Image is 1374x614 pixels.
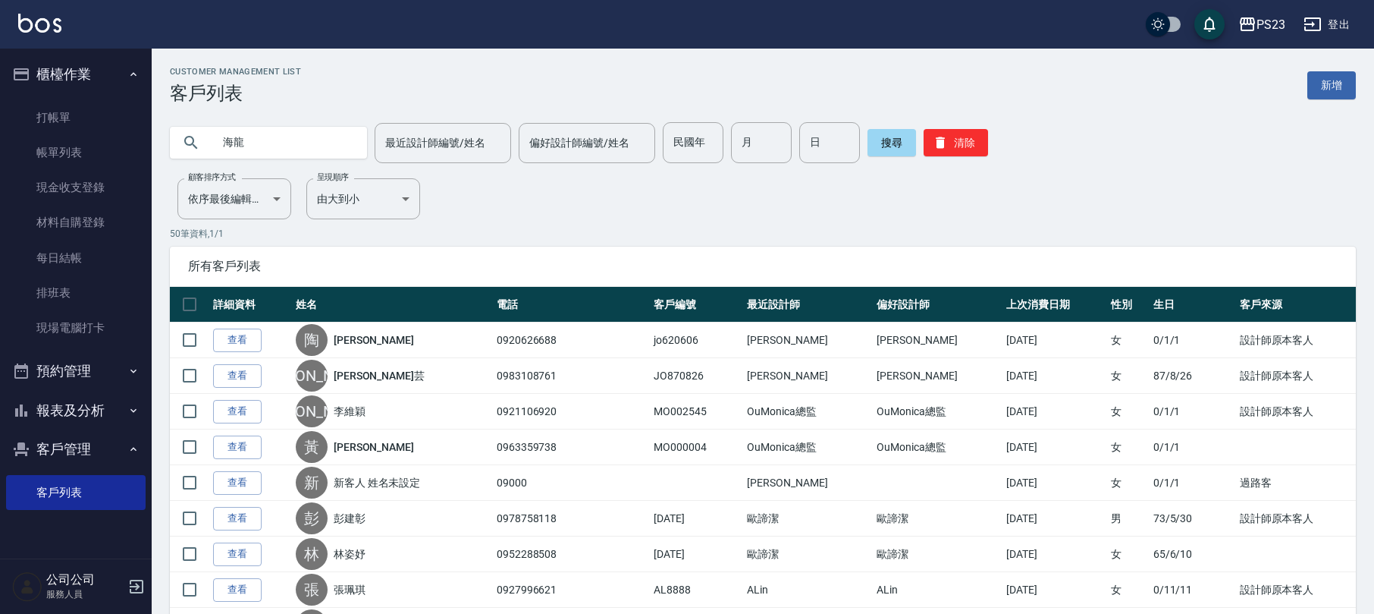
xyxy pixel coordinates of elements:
a: 現場電腦打卡 [6,310,146,345]
td: 0/1/1 [1150,430,1236,465]
td: [DATE] [1002,501,1107,537]
td: [DATE] [1002,394,1107,430]
th: 電話 [493,287,650,323]
a: 查看 [213,400,262,424]
div: 由大到小 [306,178,420,219]
a: 材料自購登錄 [6,205,146,240]
td: MO002545 [650,394,743,430]
td: [DATE] [650,537,743,572]
p: 50 筆資料, 1 / 1 [170,227,1356,241]
td: ALin [873,572,1002,608]
td: 過路客 [1236,465,1356,501]
a: 現金收支登錄 [6,170,146,205]
a: 打帳單 [6,100,146,135]
td: JO870826 [650,358,743,394]
td: OuMonica總監 [873,430,1002,465]
a: 查看 [213,364,262,388]
td: 0/1/1 [1150,394,1236,430]
td: [DATE] [650,501,743,537]
input: 搜尋關鍵字 [212,122,355,163]
td: 0/1/1 [1150,323,1236,358]
td: 男 [1107,501,1150,537]
a: 查看 [213,507,262,531]
td: OuMonica總監 [873,394,1002,430]
a: 張珮琪 [334,582,365,597]
a: [PERSON_NAME]芸 [334,368,425,383]
h2: Customer Management List [170,67,301,77]
td: 0921106920 [493,394,650,430]
div: 新 [296,467,328,499]
a: [PERSON_NAME] [334,332,414,348]
td: 09000 [493,465,650,501]
a: 新客人 姓名未設定 [334,475,421,490]
button: PS23 [1232,9,1291,40]
td: 歐諦潔 [873,501,1002,537]
a: 查看 [213,329,262,352]
td: MO000004 [650,430,743,465]
td: [DATE] [1002,323,1107,358]
td: [PERSON_NAME] [873,323,1002,358]
a: 每日結帳 [6,241,146,276]
td: ALin [743,572,873,608]
button: 登出 [1297,11,1356,39]
th: 最近設計師 [743,287,873,323]
a: 查看 [213,436,262,459]
td: 65/6/10 [1150,537,1236,572]
td: [DATE] [1002,572,1107,608]
td: OuMonica總監 [743,430,873,465]
td: 0983108761 [493,358,650,394]
div: 陶 [296,324,328,356]
a: 查看 [213,578,262,602]
th: 上次消費日期 [1002,287,1107,323]
span: 所有客戶列表 [188,259,1338,274]
a: 查看 [213,543,262,566]
td: jo620606 [650,323,743,358]
td: OuMonica總監 [743,394,873,430]
td: 0952288508 [493,537,650,572]
td: 女 [1107,430,1150,465]
th: 性別 [1107,287,1150,323]
th: 客戶編號 [650,287,743,323]
td: AL8888 [650,572,743,608]
a: 新增 [1307,71,1356,99]
a: 李維穎 [334,404,365,419]
td: 設計師原本客人 [1236,394,1356,430]
td: 0978758118 [493,501,650,537]
td: 女 [1107,537,1150,572]
label: 顧客排序方式 [188,172,236,183]
td: 0963359738 [493,430,650,465]
a: 林姿妤 [334,546,365,562]
td: 0920626688 [493,323,650,358]
p: 服務人員 [46,587,124,601]
button: save [1194,9,1225,39]
th: 客戶來源 [1236,287,1356,323]
a: 彭建彰 [334,511,365,526]
td: 73/5/30 [1150,501,1236,537]
img: Logo [18,14,61,33]
div: [PERSON_NAME] [296,360,328,392]
div: 黃 [296,431,328,463]
div: 依序最後編輯時間 [177,178,291,219]
th: 偏好設計師 [873,287,1002,323]
td: [PERSON_NAME] [873,358,1002,394]
td: 女 [1107,394,1150,430]
td: [PERSON_NAME] [743,465,873,501]
img: Person [12,571,42,602]
button: 報表及分析 [6,391,146,430]
td: 設計師原本客人 [1236,358,1356,394]
td: [DATE] [1002,358,1107,394]
button: 櫃檯作業 [6,55,146,94]
td: 歐諦潔 [743,537,873,572]
td: 歐諦潔 [873,537,1002,572]
td: 0/11/11 [1150,572,1236,608]
a: 查看 [213,471,262,495]
div: 林 [296,538,328,570]
td: 0927996621 [493,572,650,608]
td: [DATE] [1002,537,1107,572]
td: 女 [1107,323,1150,358]
label: 呈現順序 [317,172,349,183]
td: 87/8/26 [1150,358,1236,394]
td: 女 [1107,358,1150,394]
button: 預約管理 [6,351,146,391]
button: 搜尋 [867,129,916,156]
